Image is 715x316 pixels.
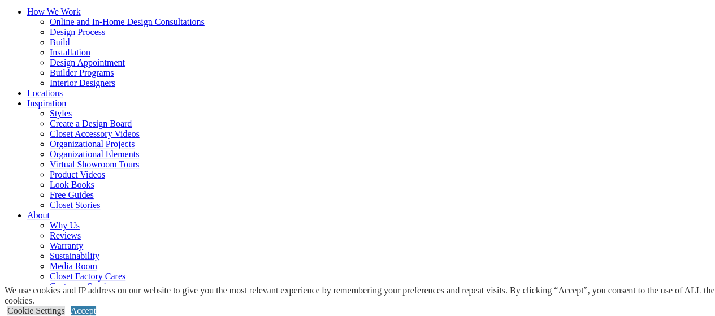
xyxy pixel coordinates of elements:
[27,7,81,16] a: How We Work
[50,129,140,138] a: Closet Accessory Videos
[50,251,99,261] a: Sustainability
[5,285,715,306] div: We use cookies and IP address on our website to give you the most relevant experience by remember...
[50,78,115,88] a: Interior Designers
[50,139,135,149] a: Organizational Projects
[50,282,114,291] a: Customer Service
[50,200,100,210] a: Closet Stories
[50,180,94,189] a: Look Books
[50,47,90,57] a: Installation
[7,306,65,315] a: Cookie Settings
[50,170,105,179] a: Product Videos
[27,210,50,220] a: About
[50,37,70,47] a: Build
[50,220,80,230] a: Why Us
[50,190,94,200] a: Free Guides
[50,58,125,67] a: Design Appointment
[50,241,83,250] a: Warranty
[50,261,97,271] a: Media Room
[27,98,66,108] a: Inspiration
[27,88,63,98] a: Locations
[50,231,81,240] a: Reviews
[50,68,114,77] a: Builder Programs
[50,159,140,169] a: Virtual Showroom Tours
[71,306,96,315] a: Accept
[50,271,125,281] a: Closet Factory Cares
[50,27,105,37] a: Design Process
[50,17,205,27] a: Online and In-Home Design Consultations
[50,149,139,159] a: Organizational Elements
[50,109,72,118] a: Styles
[50,119,132,128] a: Create a Design Board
